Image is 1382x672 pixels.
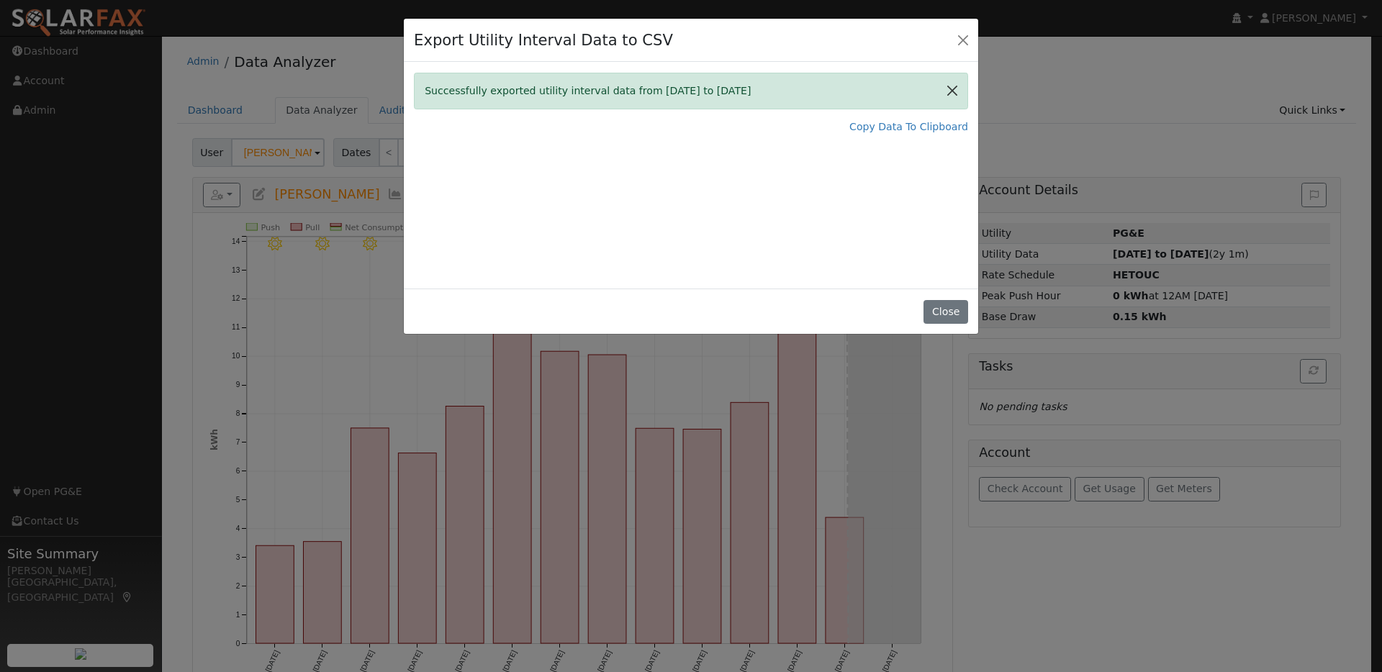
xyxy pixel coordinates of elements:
a: Copy Data To Clipboard [849,119,968,135]
div: Successfully exported utility interval data from [DATE] to [DATE] [414,73,968,109]
h4: Export Utility Interval Data to CSV [414,29,673,52]
button: Close [923,300,967,324]
button: Close [937,73,967,109]
button: Close [953,29,973,50]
